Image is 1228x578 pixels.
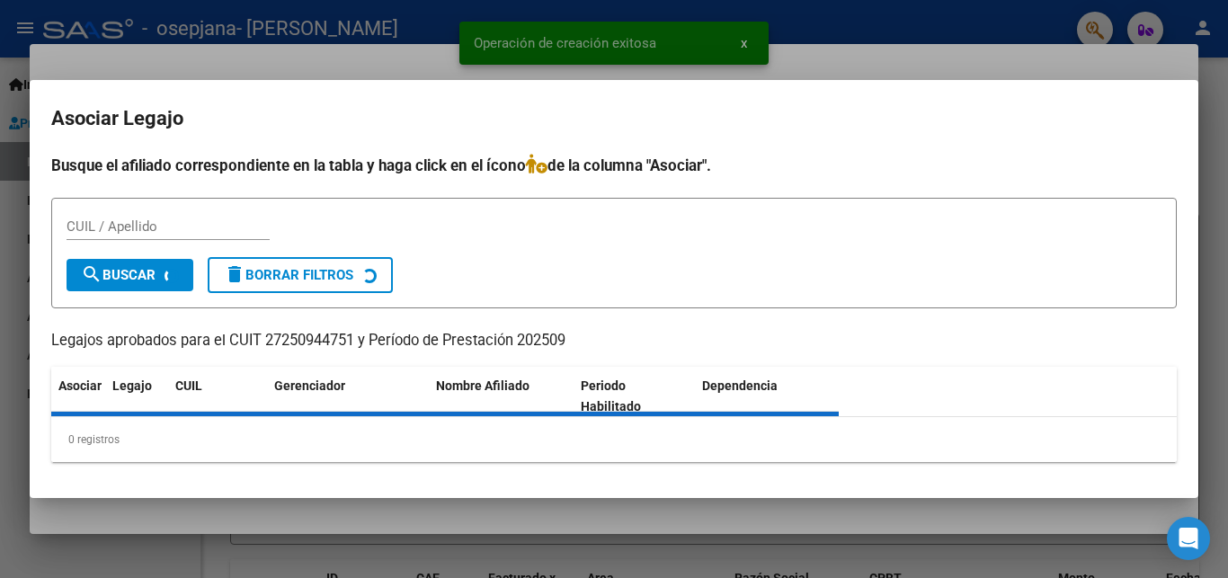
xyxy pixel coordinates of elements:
[67,259,193,291] button: Buscar
[574,367,695,426] datatable-header-cell: Periodo Habilitado
[81,263,102,285] mat-icon: search
[267,367,429,426] datatable-header-cell: Gerenciador
[51,330,1177,352] p: Legajos aprobados para el CUIT 27250944751 y Período de Prestación 202509
[695,367,840,426] datatable-header-cell: Dependencia
[81,267,156,283] span: Buscar
[208,257,393,293] button: Borrar Filtros
[581,378,641,413] span: Periodo Habilitado
[51,367,105,426] datatable-header-cell: Asociar
[224,263,245,285] mat-icon: delete
[168,367,267,426] datatable-header-cell: CUIL
[175,378,202,393] span: CUIL
[429,367,574,426] datatable-header-cell: Nombre Afiliado
[702,378,778,393] span: Dependencia
[1167,517,1210,560] div: Open Intercom Messenger
[112,378,152,393] span: Legajo
[436,378,529,393] span: Nombre Afiliado
[274,378,345,393] span: Gerenciador
[51,154,1177,177] h4: Busque el afiliado correspondiente en la tabla y haga click en el ícono de la columna "Asociar".
[105,367,168,426] datatable-header-cell: Legajo
[51,417,1177,462] div: 0 registros
[58,378,102,393] span: Asociar
[224,267,353,283] span: Borrar Filtros
[51,102,1177,136] h2: Asociar Legajo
